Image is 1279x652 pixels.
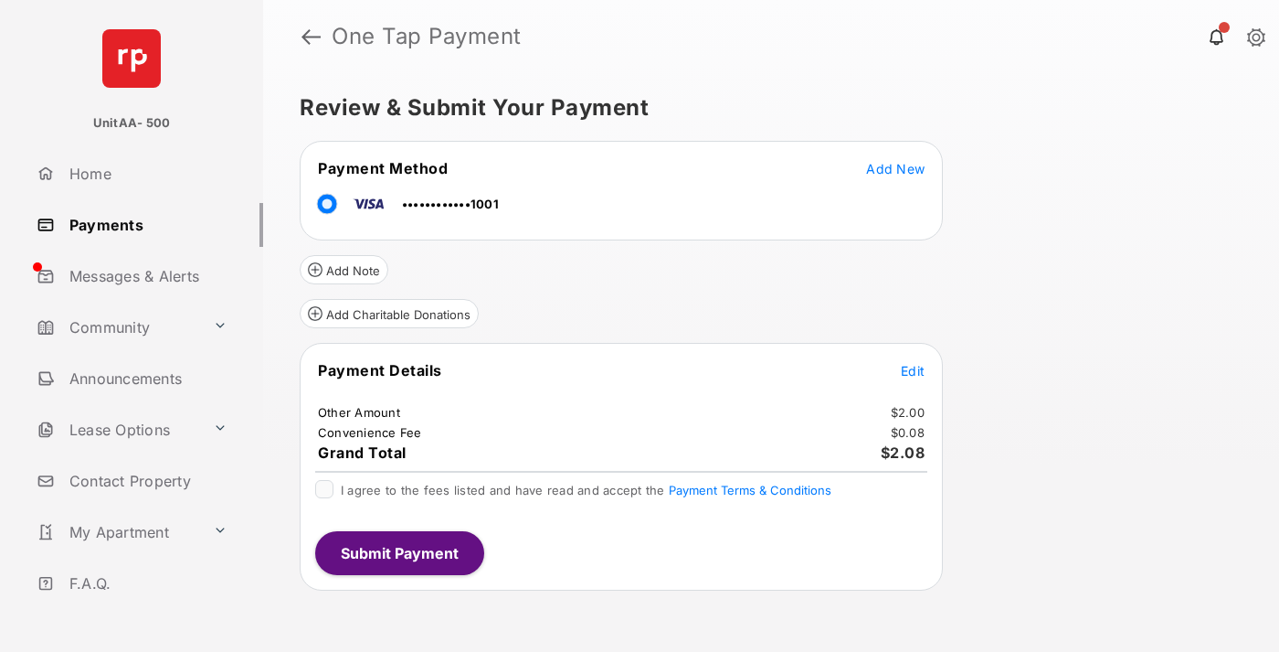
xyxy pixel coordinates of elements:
[317,404,401,421] td: Other Amount
[93,114,171,133] p: UnitAA- 500
[29,305,206,349] a: Community
[29,408,206,452] a: Lease Options
[29,357,263,401] a: Announcements
[318,361,442,379] span: Payment Details
[866,159,925,177] button: Add New
[29,510,206,554] a: My Apartment
[669,483,831,497] button: I agree to the fees listed and have read and accept the
[29,561,263,605] a: F.A.Q.
[300,97,1228,119] h5: Review & Submit Your Payment
[901,363,925,379] span: Edit
[102,29,161,88] img: svg+xml;base64,PHN2ZyB4bWxucz0iaHR0cDovL3d3dy53My5vcmcvMjAwMC9zdmciIHdpZHRoPSI2NCIgaGVpZ2h0PSI2NC...
[890,404,925,421] td: $2.00
[29,254,263,298] a: Messages & Alerts
[890,424,925,441] td: $0.08
[29,203,263,247] a: Payments
[866,161,925,176] span: Add New
[300,255,388,284] button: Add Note
[29,152,263,196] a: Home
[881,444,925,462] span: $2.08
[341,483,831,497] span: I agree to the fees listed and have read and accept the
[318,444,407,462] span: Grand Total
[315,531,484,575] button: Submit Payment
[29,459,263,503] a: Contact Property
[332,26,522,48] strong: One Tap Payment
[300,299,479,328] button: Add Charitable Donations
[317,424,423,441] td: Convenience Fee
[318,159,448,177] span: Payment Method
[402,197,499,211] span: ••••••••••••1001
[901,361,925,379] button: Edit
